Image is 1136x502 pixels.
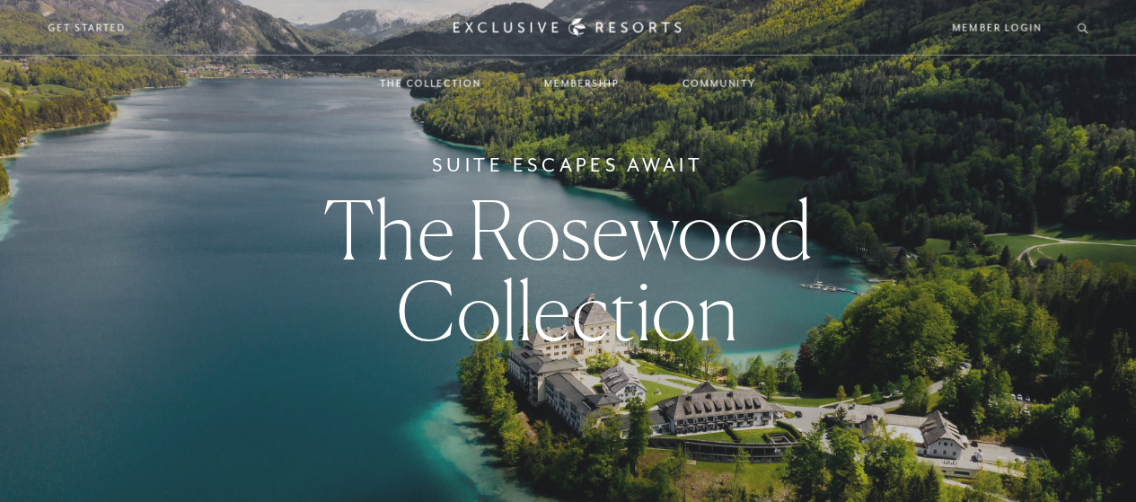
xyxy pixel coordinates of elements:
[526,57,638,110] a: Membership
[198,189,938,351] h1: The Rosewood Collection
[665,57,774,110] a: Community
[48,20,126,36] a: Get Started
[953,20,1042,36] a: Member Login
[362,57,499,110] a: The Collection
[432,151,703,180] h6: Suite Escapes Await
